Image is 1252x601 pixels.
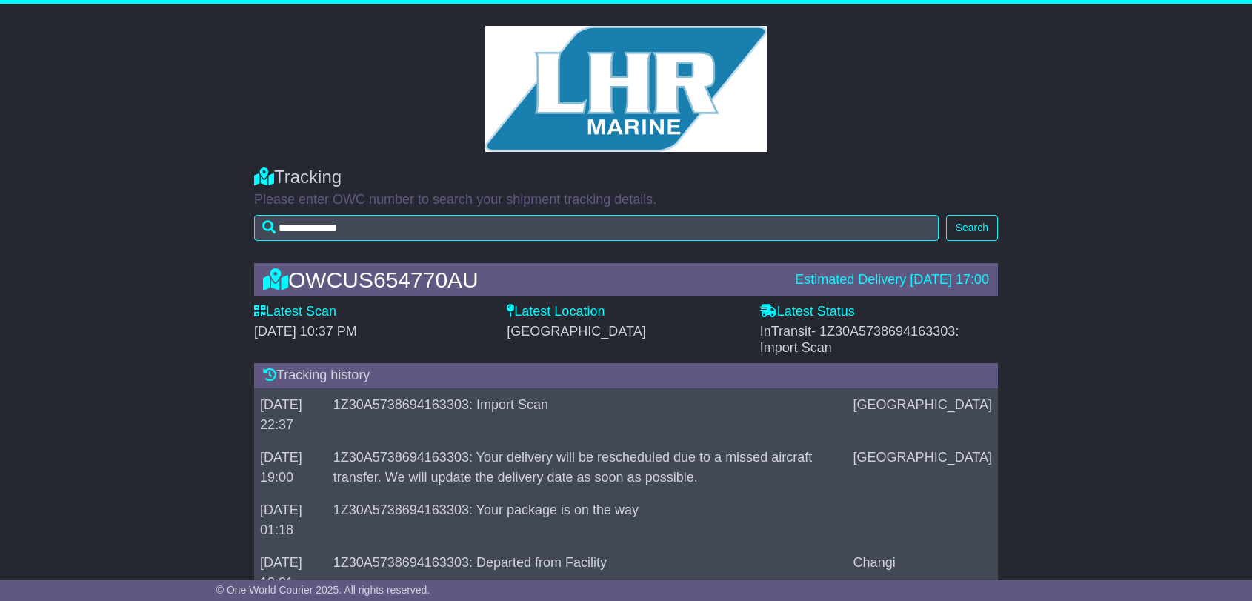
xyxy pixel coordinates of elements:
div: Estimated Delivery [DATE] 17:00 [795,272,989,288]
p: Please enter OWC number to search your shipment tracking details. [254,192,998,208]
td: 1Z30A5738694163303: Departed from Facility [327,546,848,599]
td: [GEOGRAPHIC_DATA] [848,441,998,494]
td: 1Z30A5738694163303: Your delivery will be rescheduled due to a missed aircraft transfer. We will ... [327,441,848,494]
img: GetCustomerLogo [485,26,767,152]
td: 1Z30A5738694163303: Import Scan [327,388,848,441]
td: [DATE] 01:18 [254,494,327,546]
td: Changi [848,546,998,599]
td: [DATE] 19:00 [254,441,327,494]
label: Latest Status [760,304,855,320]
td: [GEOGRAPHIC_DATA] [848,388,998,441]
div: Tracking history [254,363,998,388]
div: Tracking [254,167,998,188]
td: [DATE] 13:21 [254,546,327,599]
label: Latest Scan [254,304,336,320]
span: © One World Courier 2025. All rights reserved. [216,584,430,596]
td: [DATE] 22:37 [254,388,327,441]
button: Search [946,215,998,241]
span: [DATE] 10:37 PM [254,324,357,339]
td: 1Z30A5738694163303: Your package is on the way [327,494,848,546]
span: - 1Z30A5738694163303: Import Scan [760,324,959,355]
span: InTransit [760,324,959,355]
div: OWCUS654770AU [256,268,788,292]
span: [GEOGRAPHIC_DATA] [507,324,645,339]
label: Latest Location [507,304,605,320]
